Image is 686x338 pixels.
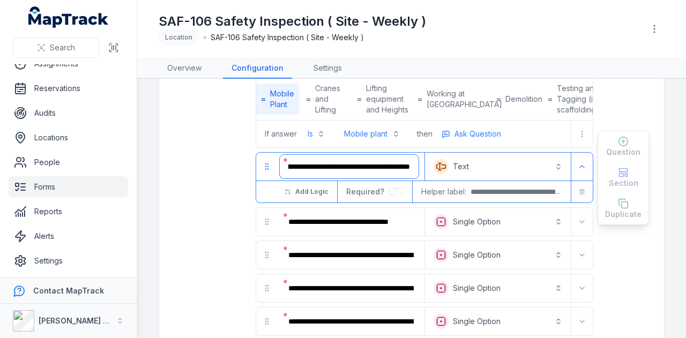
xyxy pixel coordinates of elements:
button: =Working at [GEOGRAPHIC_DATA] [421,84,498,115]
span: then [417,129,433,139]
input: :r2ra:-form-item-label [389,187,404,196]
span: Add Logic [295,187,328,196]
button: =Testing and Tagging (includes scaffolding) [541,78,636,120]
button: Add Logic [278,183,335,201]
span: Search [50,42,75,53]
strong: = [261,94,266,104]
span: Cranes and Lifting [315,83,343,115]
a: Alerts [9,226,128,247]
strong: [PERSON_NAME] Group [39,316,126,325]
button: more-detail [437,126,506,142]
button: more-detail [573,125,591,142]
span: Working at [GEOGRAPHIC_DATA] [427,88,502,110]
svg: drag [263,251,271,259]
a: People [9,152,128,173]
div: drag [256,211,278,232]
h1: SAF-106 Safety Inspection ( Site - Weekly ) [159,13,426,30]
a: Audits [9,102,128,124]
button: =Cranes and Lifting [299,78,350,120]
a: Settings [305,58,351,79]
button: =Demolition [498,89,541,109]
strong: = [496,94,501,104]
button: Single Option [427,276,569,300]
button: Is [301,124,331,144]
button: Expand [573,246,591,264]
div: Location [159,30,199,45]
div: drag [256,277,278,299]
button: =Lifting equipment and Heights [350,78,421,120]
span: Lifting equipment and Heights [366,83,414,115]
button: Search [13,37,99,58]
svg: drag [263,162,271,171]
span: Ask Question [454,129,501,139]
svg: drag [263,284,271,292]
span: Helper label: [421,186,466,197]
button: Expand [573,158,591,175]
div: :r2m7:-form-item-label [280,210,422,234]
strong: = [306,94,311,104]
button: Expand [573,280,591,297]
div: :r2m1:-form-item-label [280,155,422,178]
a: MapTrack [28,6,109,28]
svg: drag [263,317,271,326]
span: SAF-106 Safety Inspection ( Site - Weekly ) [211,32,364,43]
span: Demolition [505,94,542,104]
button: Single Option [427,243,569,267]
span: Mobile Plant [270,88,294,110]
div: :r2mp:-form-item-label [280,310,422,333]
button: Expand [573,213,591,230]
button: Expand [573,313,591,330]
button: Single Option [427,310,569,333]
button: Text [427,155,569,178]
button: Mobile plant [338,124,406,144]
button: =Mobile Plant [256,84,299,115]
span: If answer [265,129,297,139]
strong: = [548,94,553,104]
strong: = [357,94,362,104]
div: :r2mj:-form-item-label [280,276,422,300]
a: Settings [9,250,128,272]
svg: drag [263,217,271,226]
span: Required? [346,187,389,196]
a: Forms [9,176,128,198]
span: Testing and Tagging (includes scaffolding) [557,83,629,115]
strong: = [417,94,422,104]
div: :r2md:-form-item-label [280,243,422,267]
a: Reservations [9,78,128,99]
button: Single Option [427,210,569,234]
a: Configuration [223,58,292,79]
a: Locations [9,127,128,148]
strong: Contact MapTrack [33,286,104,295]
a: Overview [159,58,210,79]
a: Reports [9,201,128,222]
div: drag [256,311,278,332]
div: drag [256,156,278,177]
div: drag [256,244,278,266]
